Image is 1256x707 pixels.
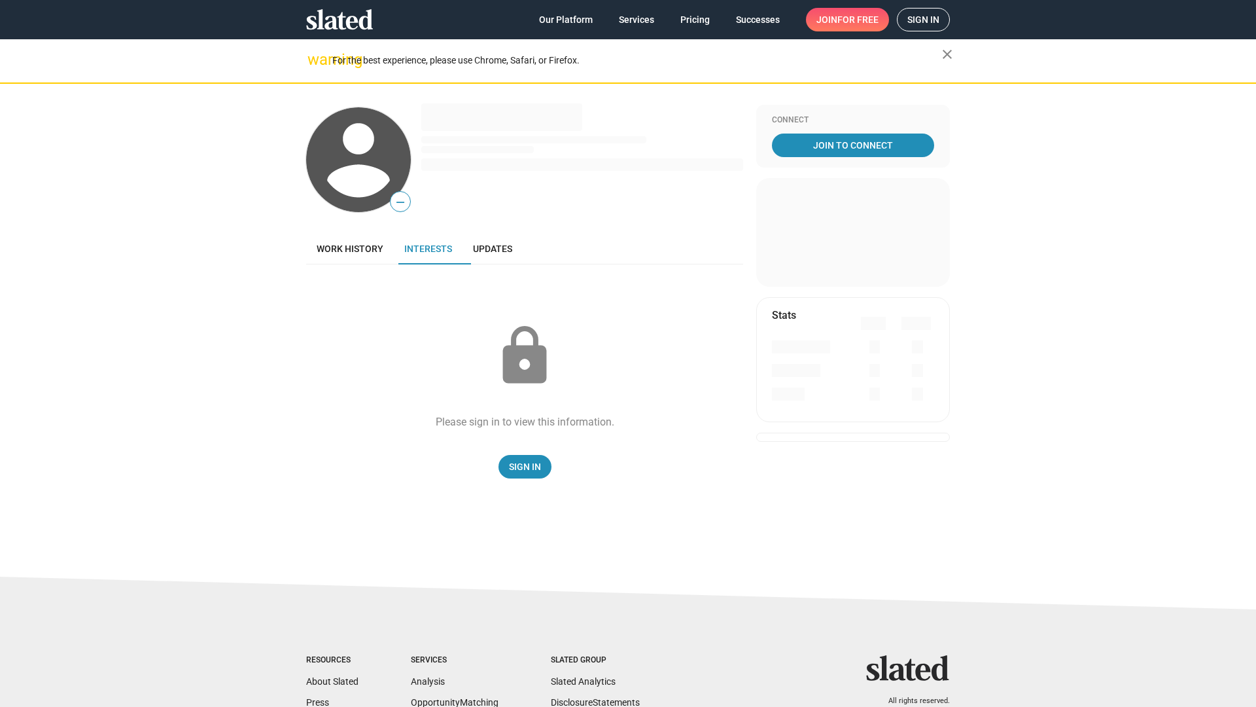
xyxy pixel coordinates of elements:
[411,676,445,687] a: Analysis
[680,8,710,31] span: Pricing
[317,244,383,254] span: Work history
[772,134,934,157] a: Join To Connect
[551,655,640,666] div: Slated Group
[539,8,593,31] span: Our Platform
[332,52,942,69] div: For the best experience, please use Chrome, Safari, or Firefox.
[775,134,932,157] span: Join To Connect
[462,233,523,264] a: Updates
[619,8,654,31] span: Services
[907,9,939,31] span: Sign in
[306,655,358,666] div: Resources
[391,194,410,211] span: —
[551,676,616,687] a: Slated Analytics
[411,655,498,666] div: Services
[306,676,358,687] a: About Slated
[670,8,720,31] a: Pricing
[394,233,462,264] a: Interests
[498,455,551,479] a: Sign In
[725,8,790,31] a: Successes
[939,46,955,62] mat-icon: close
[736,8,780,31] span: Successes
[837,8,879,31] span: for free
[307,52,323,67] mat-icon: warning
[473,244,512,254] span: Updates
[436,415,614,429] div: Please sign in to view this information.
[806,8,889,31] a: Joinfor free
[816,8,879,31] span: Join
[897,8,950,31] a: Sign in
[404,244,452,254] span: Interests
[529,8,603,31] a: Our Platform
[509,455,541,479] span: Sign In
[772,308,796,322] mat-card-title: Stats
[608,8,665,31] a: Services
[306,233,394,264] a: Work history
[772,115,934,126] div: Connect
[492,323,557,389] mat-icon: lock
